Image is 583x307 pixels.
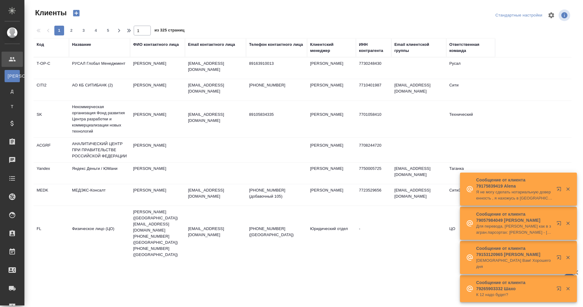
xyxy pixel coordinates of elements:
td: [PERSON_NAME] [307,139,356,161]
div: Телефон контактного лица [249,42,303,48]
span: 3 [79,27,89,34]
td: Технический [446,108,495,130]
td: [PERSON_NAME] [130,184,185,206]
td: 7723529656 [356,184,391,206]
div: split button [494,11,544,20]
div: ФИО контактного лица [133,42,179,48]
span: Т [8,104,17,110]
p: 89105834335 [249,111,304,118]
div: Название [72,42,91,48]
p: [PHONE_NUMBER] [249,82,304,88]
td: [PERSON_NAME] [307,184,356,206]
button: Закрыть [562,221,574,226]
button: 3 [79,26,89,35]
span: Клиенты [34,8,67,18]
td: [PERSON_NAME] [130,139,185,161]
span: из 325 страниц [154,27,184,35]
td: [PERSON_NAME] [130,79,185,101]
p: Для перевода, [PERSON_NAME] как в загран.парсортах: [PERSON_NAME] - [PERSON_NAME] [PERSON_NAME] [476,223,552,236]
td: АО КБ СИТИБАНК (2) [69,79,130,101]
div: Клиентский менеджер [310,42,353,54]
td: АНАЛИТИЧЕСКИЙ ЦЕНТР ПРИ ПРАВИТЕЛЬСТВЕ РОССИЙСКОЙ ФЕДЕРАЦИИ [69,138,130,162]
button: 4 [91,26,101,35]
td: Физическое лицо (ЦО) [69,223,130,244]
p: [EMAIL_ADDRESS][DOMAIN_NAME] [188,82,243,94]
p: [PHONE_NUMBER] (добавочный 105) [249,187,304,199]
td: [EMAIL_ADDRESS][DOMAIN_NAME] [391,79,446,101]
span: [PERSON_NAME] [8,73,17,79]
button: 2 [67,26,76,35]
span: 2 [67,27,76,34]
p: Я не могу сделать нотариальную доверенность , я нахожусь в [GEOGRAPHIC_DATA] :( [476,189,552,201]
td: [PERSON_NAME] [130,163,185,184]
button: Открыть в новой вкладке [553,283,567,297]
button: Создать [69,8,84,18]
td: [EMAIL_ADDRESS][DOMAIN_NAME] [391,184,446,206]
p: Сообщение от клиента 79175839419 Alena [476,177,552,189]
p: Сообщение от клиента 79265903332 Шахо [476,280,552,292]
p: [EMAIL_ADDRESS][DOMAIN_NAME] [188,226,243,238]
button: Открыть в новой вкладке [553,251,567,266]
td: Yandex [34,163,69,184]
button: Закрыть [562,186,574,192]
button: Закрыть [562,255,574,260]
td: Юридический отдел [307,223,356,244]
button: 5 [103,26,113,35]
span: Д [8,88,17,94]
td: 7710401987 [356,79,391,101]
td: [PERSON_NAME] [307,108,356,130]
a: Т [5,101,20,113]
span: Настроить таблицу [544,8,559,23]
p: [PHONE_NUMBER] ([GEOGRAPHIC_DATA]) [249,226,304,238]
p: Сообщение от клиента 79153120965 [PERSON_NAME] [476,245,552,258]
td: - [356,223,391,244]
td: 7750005725 [356,163,391,184]
td: Яндекс Деньги / ЮМани [69,163,130,184]
td: ЦО [446,223,495,244]
p: 89163910013 [249,60,304,67]
td: 7708244720 [356,139,391,161]
td: [PERSON_NAME] [130,57,185,79]
td: MEDK [34,184,69,206]
div: ИНН контрагента [359,42,388,54]
td: Сити3 [446,184,495,206]
td: 7701058410 [356,108,391,130]
button: Открыть в новой вкладке [553,217,567,232]
td: [PERSON_NAME] [307,57,356,79]
span: 4 [91,27,101,34]
a: Д [5,85,20,97]
p: Сообщение от клиента 79057984049 [PERSON_NAME] [476,211,552,223]
button: Открыть в новой вкладке [553,183,567,198]
div: Ответственная команда [449,42,492,54]
span: Посмотреть информацию [559,9,571,21]
td: РУСАЛ Глобал Менеджмент [69,57,130,79]
td: [PERSON_NAME] [307,163,356,184]
p: К 12 надо будет? [476,292,552,298]
p: [EMAIL_ADDRESS][DOMAIN_NAME] [188,60,243,73]
td: CITI2 [34,79,69,101]
td: Таганка [446,163,495,184]
p: [EMAIL_ADDRESS][DOMAIN_NAME] [188,111,243,124]
td: [PERSON_NAME] [130,108,185,130]
td: FL [34,223,69,244]
td: SK [34,108,69,130]
td: Сити [446,79,495,101]
div: Код [37,42,44,48]
span: 5 [103,27,113,34]
div: Email клиентской группы [394,42,443,54]
div: Email контактного лица [188,42,235,48]
p: [DEMOGRAPHIC_DATA] Вам! Хорошего дня [476,258,552,270]
td: 7730248430 [356,57,391,79]
button: Закрыть [562,286,574,291]
td: МЕДЭКС-Консалт [69,184,130,206]
td: ACGRF [34,139,69,161]
td: [PERSON_NAME] [307,79,356,101]
td: Некоммерческая организация Фонд развития Центра разработки и коммерциализации новых технологий [69,101,130,137]
a: [PERSON_NAME] [5,70,20,82]
p: [EMAIL_ADDRESS][DOMAIN_NAME] [188,187,243,199]
td: [EMAIL_ADDRESS][DOMAIN_NAME] [391,163,446,184]
td: Русал [446,57,495,79]
td: [PERSON_NAME] ([GEOGRAPHIC_DATA]) [EMAIL_ADDRESS][DOMAIN_NAME] [PHONE_NUMBER] ([GEOGRAPHIC_DATA])... [130,206,185,261]
td: T-OP-C [34,57,69,79]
